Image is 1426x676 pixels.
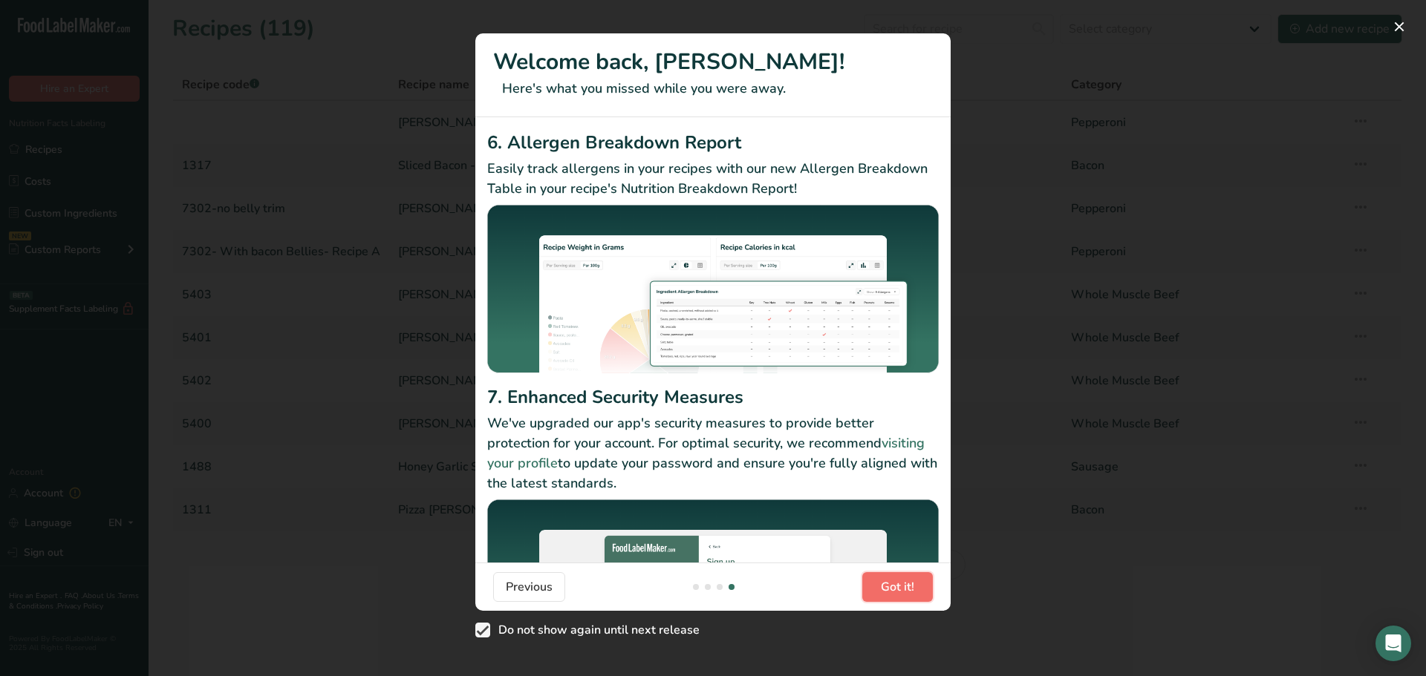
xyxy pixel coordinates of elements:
[487,413,939,493] p: We've upgraded our app's security measures to provide better protection for your account. For opt...
[487,499,939,668] img: Enhanced Security Measures
[487,159,939,199] p: Easily track allergens in your recipes with our new Allergen Breakdown Table in your recipe's Nut...
[493,45,933,79] h1: Welcome back, [PERSON_NAME]!
[493,572,565,602] button: Previous
[490,623,700,637] span: Do not show again until next release
[881,578,914,596] span: Got it!
[487,384,939,410] h2: 7. Enhanced Security Measures
[1375,626,1411,661] div: Open Intercom Messenger
[493,79,933,99] p: Here's what you missed while you were away.
[862,572,933,602] button: Got it!
[487,129,939,156] h2: 6. Allergen Breakdown Report
[487,205,939,378] img: Allergen Breakdown Report
[487,434,925,472] a: visiting your profile
[506,578,553,596] span: Previous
